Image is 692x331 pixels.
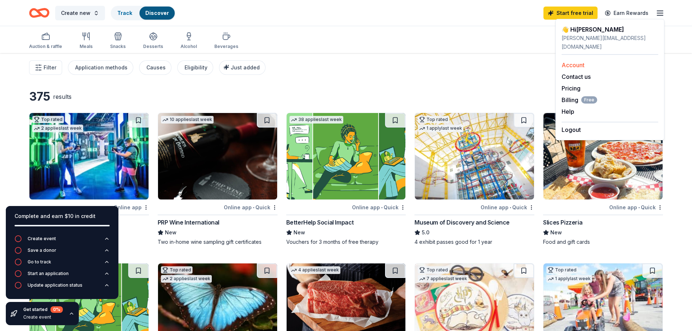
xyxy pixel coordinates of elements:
[418,116,449,123] div: Top rated
[543,7,598,20] a: Start free trial
[543,113,663,199] img: Image for Slices Pizzeria
[286,218,354,227] div: BetterHelp Social Impact
[161,266,193,274] div: Top rated
[418,275,469,283] div: 7 applies last week
[23,306,63,313] div: Get started
[29,113,149,246] a: Image for WonderWorks OrlandoTop rated2 applieslast weekOnline appWonderWorks Orlando5.0Tickets
[581,96,597,104] span: Free
[110,29,126,53] button: Snacks
[158,113,277,199] img: Image for PRP Wine International
[181,44,197,49] div: Alcohol
[381,205,383,210] span: •
[28,236,56,242] div: Create event
[562,96,597,104] button: BillingFree
[414,218,510,227] div: Museum of Discovery and Science
[28,271,69,276] div: Start an application
[29,44,62,49] div: Auction & raffle
[286,238,406,246] div: Vouchers for 3 months of free therapy
[61,9,90,17] span: Create new
[562,72,591,81] button: Contact us
[80,29,93,53] button: Meals
[214,44,238,49] div: Beverages
[15,212,110,221] div: Complete and earn $10 in credit
[158,113,278,246] a: Image for PRP Wine International10 applieslast weekOnline app•QuickPRP Wine InternationalNewTwo i...
[543,238,663,246] div: Food and gift cards
[287,113,406,199] img: Image for BetterHelp Social Impact
[23,314,63,320] div: Create event
[638,205,640,210] span: •
[562,25,658,34] div: 👋 Hi [PERSON_NAME]
[422,228,429,237] span: 5.0
[562,107,574,116] button: Help
[55,6,105,20] button: Create new
[253,205,254,210] span: •
[15,235,110,247] button: Create event
[32,125,83,132] div: 2 applies last week
[15,282,110,293] button: Update application status
[550,228,562,237] span: New
[418,125,464,132] div: 1 apply last week
[510,205,511,210] span: •
[214,29,238,53] button: Beverages
[28,247,56,253] div: Save a donor
[29,4,49,21] a: Home
[145,10,169,16] a: Discover
[414,113,534,246] a: Image for Museum of Discovery and ScienceTop rated1 applylast weekOnline app•QuickMuseum of Disco...
[161,116,214,124] div: 10 applies last week
[146,63,166,72] div: Causes
[165,228,177,237] span: New
[68,60,133,75] button: Application methods
[231,64,260,70] span: Just added
[219,60,266,75] button: Just added
[290,266,340,274] div: 4 applies last week
[543,218,582,227] div: Slices Pizzeria
[562,34,658,51] div: [PERSON_NAME][EMAIL_ADDRESS][DOMAIN_NAME]
[117,10,132,16] a: Track
[294,228,305,237] span: New
[15,247,110,258] button: Save a donor
[158,238,278,246] div: Two in-home wine sampling gift certificates
[28,259,51,265] div: Go to track
[143,44,163,49] div: Desserts
[32,116,64,123] div: Top rated
[29,113,149,199] img: Image for WonderWorks Orlando
[29,89,50,104] div: 375
[414,238,534,246] div: 4 exhibit passes good for 1 year
[224,203,278,212] div: Online app Quick
[28,282,82,288] div: Update application status
[53,92,72,101] div: results
[29,60,62,75] button: Filter
[546,275,592,283] div: 1 apply last week
[562,96,597,104] span: Billing
[80,44,93,49] div: Meals
[481,203,534,212] div: Online app Quick
[562,61,584,69] a: Account
[110,44,126,49] div: Snacks
[185,63,207,72] div: Eligibility
[181,29,197,53] button: Alcohol
[177,60,213,75] button: Eligibility
[562,85,580,92] a: Pricing
[546,266,578,274] div: Top rated
[75,63,128,72] div: Application methods
[29,29,62,53] button: Auction & raffle
[15,270,110,282] button: Start an application
[15,258,110,270] button: Go to track
[600,7,653,20] a: Earn Rewards
[139,60,171,75] button: Causes
[290,116,343,124] div: 38 applies last week
[562,125,581,134] button: Logout
[143,29,163,53] button: Desserts
[543,113,663,246] a: Image for Slices PizzeriaOnline app•QuickSlices PizzeriaNewFood and gift cards
[44,63,56,72] span: Filter
[418,266,449,274] div: Top rated
[286,113,406,246] a: Image for BetterHelp Social Impact38 applieslast weekOnline app•QuickBetterHelp Social ImpactNewV...
[50,306,63,313] div: 0 %
[352,203,406,212] div: Online app Quick
[158,218,219,227] div: PRP Wine International
[114,203,149,212] div: Online app
[111,6,175,20] button: TrackDiscover
[415,113,534,199] img: Image for Museum of Discovery and Science
[161,275,212,283] div: 2 applies last week
[609,203,663,212] div: Online app Quick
